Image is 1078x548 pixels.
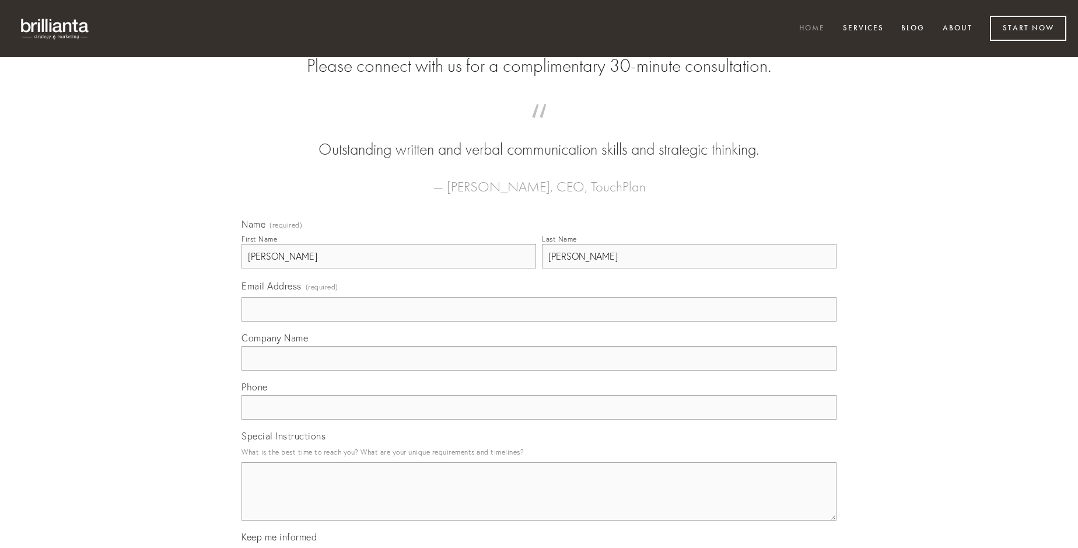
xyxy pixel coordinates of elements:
[990,16,1066,41] a: Start Now
[242,218,265,230] span: Name
[242,430,325,442] span: Special Instructions
[542,235,577,243] div: Last Name
[260,116,818,161] blockquote: Outstanding written and verbal communication skills and strategic thinking.
[242,332,308,344] span: Company Name
[835,19,891,39] a: Services
[306,279,338,295] span: (required)
[242,55,836,77] h2: Please connect with us for a complimentary 30-minute consultation.
[792,19,832,39] a: Home
[12,12,99,46] img: brillianta - research, strategy, marketing
[242,235,277,243] div: First Name
[242,444,836,460] p: What is the best time to reach you? What are your unique requirements and timelines?
[242,381,268,393] span: Phone
[894,19,932,39] a: Blog
[935,19,980,39] a: About
[260,161,818,198] figcaption: — [PERSON_NAME], CEO, TouchPlan
[269,222,302,229] span: (required)
[242,280,302,292] span: Email Address
[260,116,818,138] span: “
[242,531,317,543] span: Keep me informed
